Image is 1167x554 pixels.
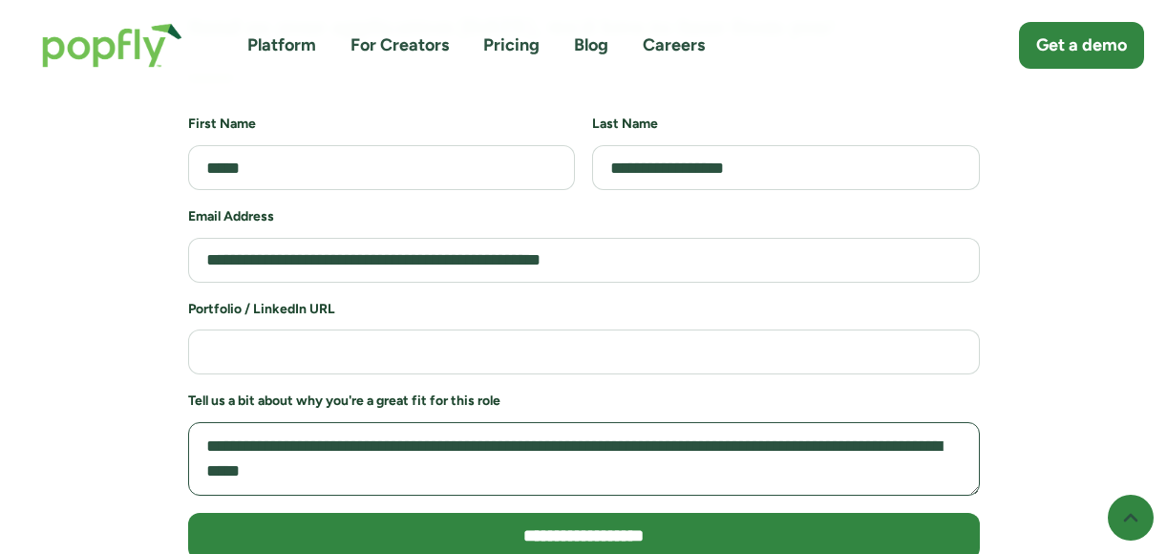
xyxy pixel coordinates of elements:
a: Platform [247,33,316,57]
a: Get a demo [1019,22,1144,69]
a: Blog [574,33,608,57]
a: Careers [643,33,705,57]
a: Pricing [483,33,540,57]
h6: Email Address [188,207,980,226]
h6: First Name [188,115,576,134]
a: home [23,4,202,87]
div: Get a demo [1036,33,1127,57]
h6: Last Name [592,115,980,134]
a: For Creators [350,33,449,57]
h6: Tell us a bit about why you're a great fit for this role [188,392,980,411]
h6: Portfolio / LinkedIn URL [188,300,980,319]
